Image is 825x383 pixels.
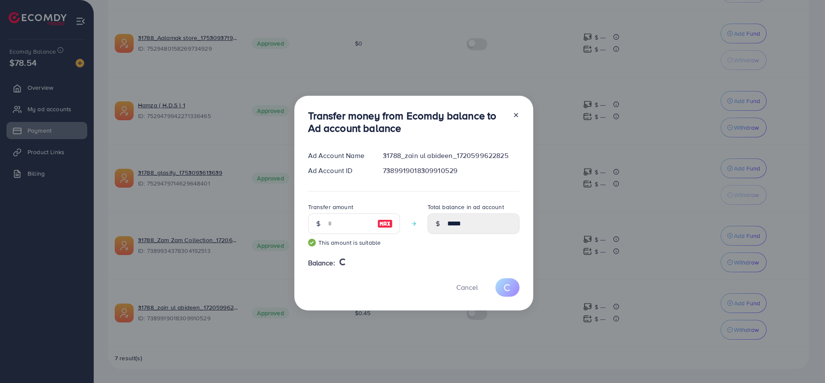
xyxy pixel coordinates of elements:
[308,203,353,211] label: Transfer amount
[377,219,393,229] img: image
[308,238,400,247] small: This amount is suitable
[308,109,506,134] h3: Transfer money from Ecomdy balance to Ad account balance
[456,283,478,292] span: Cancel
[376,166,526,176] div: 7389919018309910529
[446,278,489,297] button: Cancel
[301,151,376,161] div: Ad Account Name
[301,166,376,176] div: Ad Account ID
[308,258,335,268] span: Balance:
[428,203,504,211] label: Total balance in ad account
[788,344,819,377] iframe: Chat
[376,151,526,161] div: 31788_zain ul abideen_1720599622825
[308,239,316,246] img: guide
